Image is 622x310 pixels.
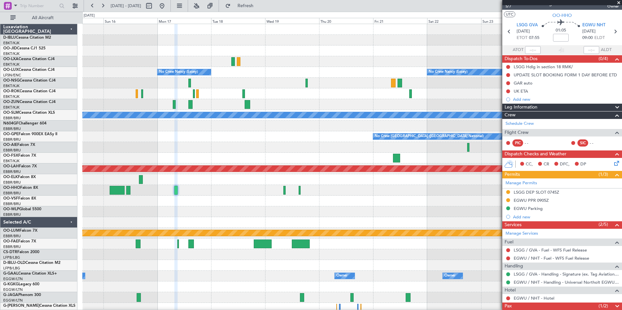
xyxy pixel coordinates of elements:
span: D-IBLU-OLD [3,261,25,265]
a: EBKT/KJK [3,84,20,88]
a: OO-LUMFalcon 7X [3,229,37,233]
a: OO-JIDCessna CJ1 525 [3,46,46,50]
div: EGWU Parking [514,206,543,211]
a: Manage Permits [506,180,537,187]
span: 01:05 [556,27,566,34]
a: OO-FAEFalcon 7X [3,239,36,243]
a: G-GAALCessna Citation XLS+ [3,272,57,276]
span: OO-AIE [3,143,17,147]
span: OO-HHO [3,186,20,190]
a: OO-VSFFalcon 8X [3,197,36,200]
div: No Crew [GEOGRAPHIC_DATA] ([GEOGRAPHIC_DATA] National) [375,132,484,141]
div: LSGG DEP SLOT 0745Z [514,189,559,195]
span: ALDT [601,47,612,53]
div: Fri 21 [373,18,427,24]
span: All Aircraft [17,16,69,20]
a: G-KGKGLegacy 600 [3,282,39,286]
span: (2/5) [599,221,608,228]
a: EGWU / NHT - Hotel [514,295,554,301]
a: CS-DTRFalcon 2000 [3,250,39,254]
div: No Crew Nancy (Essey) [429,67,467,77]
span: OO-JID [3,46,17,50]
div: SIC [577,139,588,147]
a: OO-FSXFalcon 7X [3,154,36,158]
a: EBKT/KJK [3,62,20,67]
div: [DATE] [84,13,95,19]
span: 5/7 [506,4,521,9]
span: CC, [526,161,533,168]
span: G-KGKG [3,282,19,286]
button: All Aircraft [7,13,71,23]
span: Crew [505,111,516,119]
span: Owner [601,4,619,9]
a: OO-ROKCessna Citation CJ4 [3,89,56,93]
span: Fuel [505,239,513,246]
a: EBBR/BRU [3,169,21,174]
a: EBBR/BRU [3,126,21,131]
a: OO-SLMCessna Citation XLS [3,111,55,115]
span: Hotel [505,287,516,294]
span: OO-NSG [3,79,20,83]
a: D-IBLU-OLDCessna Citation M2 [3,261,61,265]
span: 09:00 [582,35,593,41]
input: Trip Number [20,1,57,11]
div: Owner [336,271,347,281]
a: LSGG / GVA - Fuel - WFS Fuel Release [514,247,587,253]
div: Mon 17 [157,18,211,24]
span: Pax [505,303,512,310]
span: ELDT [594,35,605,41]
span: ETOT [517,35,527,41]
div: UK ETA [514,88,528,94]
span: OO-LXA [3,57,19,61]
a: EGGW/LTN [3,287,23,292]
div: Add new [513,97,619,102]
span: OO-ZUN [3,100,20,104]
span: CR [544,161,549,168]
a: LFPB/LBG [3,266,20,271]
a: EBBR/BRU [3,180,21,185]
a: Manage Services [506,230,538,237]
span: OO-FAE [3,239,18,243]
span: Dispatch Checks and Weather [505,150,566,158]
span: G-[PERSON_NAME] [3,304,39,308]
a: G-JAGAPhenom 300 [3,293,41,297]
a: EBKT/KJK [3,159,20,163]
a: Schedule Crew [506,121,534,127]
a: EBKT/KJK [3,105,20,110]
a: EGGW/LTN [3,298,23,303]
span: Services [505,221,521,229]
div: No Crew Nancy (Essey) [159,67,198,77]
div: - - [525,140,539,146]
span: (1/2) [599,303,608,309]
a: EBBR/BRU [3,201,21,206]
span: OO-ROK [3,89,20,93]
div: UPDATE SLOT BOOKING FORM 1 DAY BEFORE ETD [514,72,617,78]
span: [DATE] [582,28,596,35]
span: Refresh [232,4,259,8]
span: OO-ELK [3,175,18,179]
a: OO-HHOFalcon 8X [3,186,38,190]
span: DFC, [560,161,570,168]
div: Add new [513,214,619,220]
a: EBBR/BRU [3,148,21,153]
a: OO-LXACessna Citation CJ4 [3,57,55,61]
span: ATOT [513,47,523,53]
div: Wed 19 [265,18,319,24]
span: N604GF [3,122,19,125]
span: OO-GPE [3,132,19,136]
a: N604GFChallenger 604 [3,122,47,125]
a: OO-GPEFalcon 900EX EASy II [3,132,57,136]
div: Tue 18 [211,18,265,24]
span: CS-DTR [3,250,17,254]
a: OO-NSGCessna Citation CJ4 [3,79,56,83]
span: G-JAGA [3,293,18,297]
a: OO-LAHFalcon 7X [3,164,37,168]
span: [DATE] [517,28,530,35]
a: EBBR/BRU [3,137,21,142]
a: OO-LUXCessna Citation CJ4 [3,68,55,72]
span: Handling [505,263,523,270]
a: EBBR/BRU [3,116,21,121]
a: LFPB/LBG [3,255,20,260]
span: 07:55 [529,35,539,41]
span: OO-VSF [3,197,18,200]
